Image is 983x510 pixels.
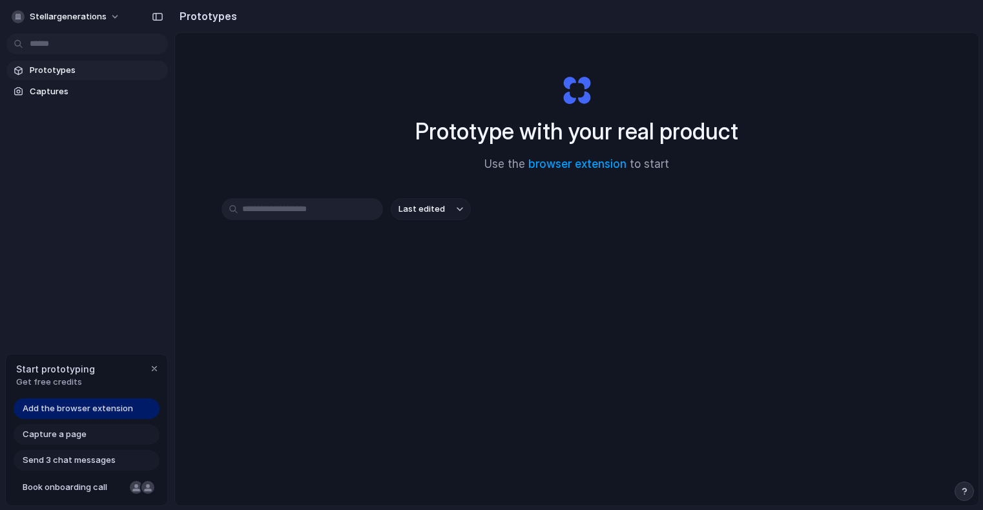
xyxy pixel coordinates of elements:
[30,10,107,23] span: stellargenerations
[174,8,237,24] h2: Prototypes
[6,6,127,27] button: stellargenerations
[528,158,626,170] a: browser extension
[391,198,471,220] button: Last edited
[23,428,87,441] span: Capture a page
[129,480,144,495] div: Nicole Kubica
[30,85,163,98] span: Captures
[6,61,168,80] a: Prototypes
[140,480,156,495] div: Christian Iacullo
[23,454,116,467] span: Send 3 chat messages
[30,64,163,77] span: Prototypes
[14,477,160,498] a: Book onboarding call
[484,156,669,173] span: Use the to start
[16,362,95,376] span: Start prototyping
[23,481,125,494] span: Book onboarding call
[16,376,95,389] span: Get free credits
[6,82,168,101] a: Captures
[415,114,738,148] h1: Prototype with your real product
[398,203,445,216] span: Last edited
[14,398,160,419] a: Add the browser extension
[23,402,133,415] span: Add the browser extension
